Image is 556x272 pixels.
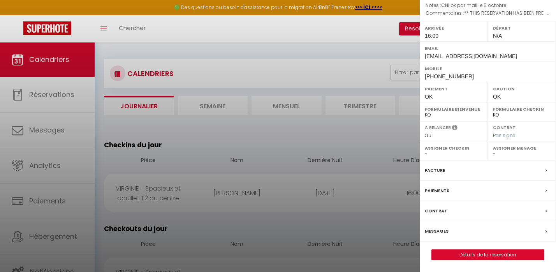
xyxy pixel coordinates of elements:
span: N/A [493,33,502,39]
span: OK [493,94,501,100]
span: [EMAIL_ADDRESS][DOMAIN_NAME] [425,53,517,59]
label: Caution [493,85,551,93]
label: Facture [425,166,445,175]
label: Départ [493,24,551,32]
span: [PHONE_NUMBER] [425,73,474,79]
span: OK [425,94,433,100]
p: Notes : [426,2,550,9]
label: Paiement [425,85,483,93]
label: Email [425,44,551,52]
label: Contrat [425,207,447,215]
p: Commentaires : [426,9,550,17]
label: Contrat [493,124,516,129]
a: Détails de la réservation [432,250,544,260]
label: A relancer [425,124,451,131]
label: Assigner Checkin [425,144,483,152]
label: Paiements [425,187,449,195]
label: Formulaire Bienvenue [425,105,483,113]
label: Formulaire Checkin [493,105,551,113]
span: Pas signé [493,132,516,139]
label: Arrivée [425,24,483,32]
i: Sélectionner OUI si vous souhaiter envoyer les séquences de messages post-checkout [452,124,457,133]
label: Mobile [425,65,551,72]
button: Détails de la réservation [431,249,544,260]
span: 16:00 [425,33,438,39]
label: Messages [425,227,449,235]
label: Assigner Menage [493,144,551,152]
span: CNI ok par mail le 5 octobre ￼￼ [441,2,507,9]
